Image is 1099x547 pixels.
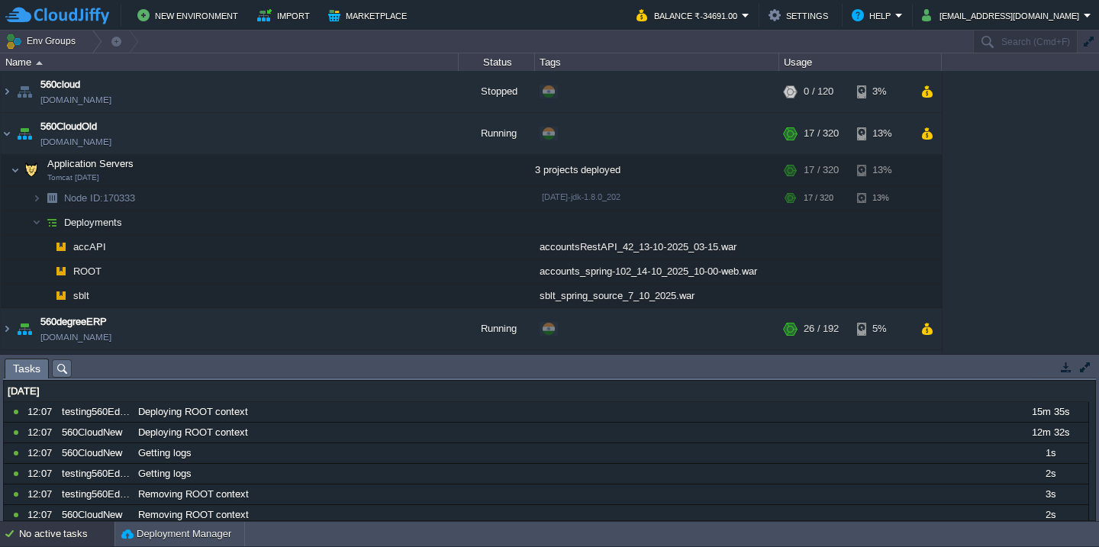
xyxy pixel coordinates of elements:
[27,484,56,504] div: 12:07
[1013,443,1088,463] div: 1s
[1,350,13,391] img: AMDAwAAAACH5BAEAAAAALAAAAAABAAEAAAICRAEAOw==
[857,113,907,154] div: 13%
[40,314,107,330] a: 560degreeERP
[769,6,833,24] button: Settings
[41,235,50,259] img: AMDAwAAAACH5BAEAAAAALAAAAAABAAEAAAICRAEAOw==
[72,289,92,302] a: sblt
[27,464,56,484] div: 12:07
[138,426,248,439] span: Deploying ROOT context
[138,405,248,419] span: Deploying ROOT context
[804,186,833,210] div: 17 / 320
[1,113,13,154] img: AMDAwAAAACH5BAEAAAAALAAAAAABAAEAAAICRAEAOw==
[535,284,779,307] div: sblt_spring_source_7_10_2025.war
[459,113,535,154] div: Running
[36,61,43,65] img: AMDAwAAAACH5BAEAAAAALAAAAAABAAEAAAICRAEAOw==
[63,191,137,204] a: Node ID:170333
[14,113,35,154] img: AMDAwAAAACH5BAEAAAAALAAAAAABAAEAAAICRAEAOw==
[46,157,136,170] span: Application Servers
[5,6,109,25] img: CloudJiffy
[857,350,907,391] div: 2%
[459,71,535,112] div: Stopped
[14,350,35,391] img: AMDAwAAAACH5BAEAAAAALAAAAAABAAEAAAICRAEAOw==
[857,308,907,349] div: 5%
[58,505,133,525] div: 560CloudNew
[64,192,103,204] span: Node ID:
[922,6,1084,24] button: [EMAIL_ADDRESS][DOMAIN_NAME]
[138,508,249,522] span: Removing ROOT context
[1013,402,1088,422] div: 15m 35s
[40,330,111,345] a: [DOMAIN_NAME]
[50,235,72,259] img: AMDAwAAAACH5BAEAAAAALAAAAAABAAEAAAICRAEAOw==
[328,6,411,24] button: Marketplace
[21,155,42,185] img: AMDAwAAAACH5BAEAAAAALAAAAAABAAEAAAICRAEAOw==
[58,464,133,484] div: testing560EduBee
[857,186,907,210] div: 13%
[535,235,779,259] div: accountsRestAPI_42_13-10-2025_03-15.war
[1,308,13,349] img: AMDAwAAAACH5BAEAAAAALAAAAAABAAEAAAICRAEAOw==
[40,134,111,150] a: [DOMAIN_NAME]
[72,265,104,278] a: ROOT
[637,6,742,24] button: Balance ₹-34691.00
[72,240,108,253] a: accAPI
[804,350,828,391] div: 2 / 16
[27,402,56,422] div: 12:07
[32,186,41,210] img: AMDAwAAAACH5BAEAAAAALAAAAAABAAEAAAICRAEAOw==
[542,192,620,201] span: [DATE]-jdk-1.8.0_202
[459,53,534,71] div: Status
[459,350,535,391] div: Running
[852,6,895,24] button: Help
[41,284,50,307] img: AMDAwAAAACH5BAEAAAAALAAAAAABAAEAAAICRAEAOw==
[40,119,97,134] a: 560CloudOld
[1035,486,1084,532] iframe: chat widget
[804,71,833,112] div: 0 / 120
[138,487,249,501] span: Removing ROOT context
[804,308,839,349] div: 26 / 192
[40,77,80,92] a: 560cloud
[58,484,133,504] div: testing560EduBee
[780,53,941,71] div: Usage
[535,155,779,185] div: 3 projects deployed
[27,423,56,442] div: 12:07
[58,402,133,422] div: testing560EduBee
[14,71,35,112] img: AMDAwAAAACH5BAEAAAAALAAAAAABAAEAAAICRAEAOw==
[50,284,72,307] img: AMDAwAAAACH5BAEAAAAALAAAAAABAAEAAAICRAEAOw==
[4,381,1088,401] div: [DATE]
[41,186,63,210] img: AMDAwAAAACH5BAEAAAAALAAAAAABAAEAAAICRAEAOw==
[47,173,99,182] span: Tomcat [DATE]
[459,308,535,349] div: Running
[13,359,40,378] span: Tasks
[1013,505,1088,525] div: 2s
[536,53,778,71] div: Tags
[40,92,111,108] a: [DOMAIN_NAME]
[138,446,192,460] span: Getting logs
[804,113,839,154] div: 17 / 320
[857,71,907,112] div: 3%
[137,6,243,24] button: New Environment
[50,259,72,283] img: AMDAwAAAACH5BAEAAAAALAAAAAABAAEAAAICRAEAOw==
[63,191,137,204] span: 170333
[19,522,114,546] div: No active tasks
[138,467,192,481] span: Getting logs
[1013,484,1088,504] div: 3s
[14,308,35,349] img: AMDAwAAAACH5BAEAAAAALAAAAAABAAEAAAICRAEAOw==
[257,6,314,24] button: Import
[63,216,124,229] span: Deployments
[27,443,56,463] div: 12:07
[857,155,907,185] div: 13%
[27,505,56,525] div: 12:07
[1013,423,1088,442] div: 12m 32s
[535,259,779,283] div: accounts_spring-102_14-10_2025_10-00-web.war
[804,155,839,185] div: 17 / 320
[41,211,63,234] img: AMDAwAAAACH5BAEAAAAALAAAAAABAAEAAAICRAEAOw==
[2,53,458,71] div: Name
[58,443,133,463] div: 560CloudNew
[11,155,20,185] img: AMDAwAAAACH5BAEAAAAALAAAAAABAAEAAAICRAEAOw==
[32,211,41,234] img: AMDAwAAAACH5BAEAAAAALAAAAAABAAEAAAICRAEAOw==
[1,71,13,112] img: AMDAwAAAACH5BAEAAAAALAAAAAABAAEAAAICRAEAOw==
